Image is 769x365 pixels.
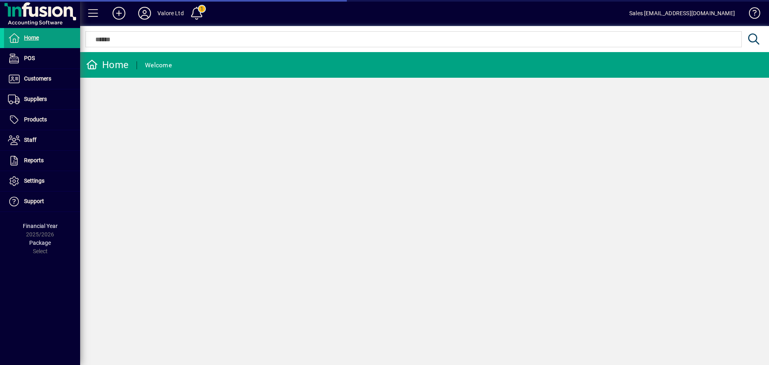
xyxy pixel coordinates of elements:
span: Settings [24,177,44,184]
span: Support [24,198,44,204]
a: Suppliers [4,89,80,109]
div: Welcome [145,59,172,72]
div: Sales [EMAIL_ADDRESS][DOMAIN_NAME] [629,7,735,20]
a: Customers [4,69,80,89]
a: POS [4,48,80,69]
button: Profile [132,6,157,20]
a: Reports [4,151,80,171]
div: Home [86,58,129,71]
span: POS [24,55,35,61]
span: Suppliers [24,96,47,102]
div: Valore Ltd [157,7,184,20]
button: Add [106,6,132,20]
a: Support [4,192,80,212]
a: Products [4,110,80,130]
span: Home [24,34,39,41]
span: Staff [24,137,36,143]
a: Staff [4,130,80,150]
a: Knowledge Base [743,2,759,28]
span: Customers [24,75,51,82]
span: Package [29,240,51,246]
span: Financial Year [23,223,58,229]
span: Reports [24,157,44,163]
a: Settings [4,171,80,191]
span: Products [24,116,47,123]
